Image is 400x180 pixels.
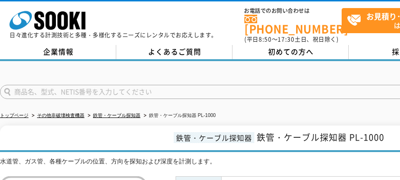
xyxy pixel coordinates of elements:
[93,113,140,118] a: 鉄管・ケーブル探知器
[9,32,217,38] p: 日々進化する計測技術と多種・多様化するニーズにレンタルでお応えします。
[244,15,342,34] a: [PHONE_NUMBER]
[37,113,84,118] a: その他非破壊検査機器
[268,46,314,57] span: 初めての方へ
[244,8,342,14] span: お電話でのお問い合わせは
[259,35,272,44] span: 8:50
[278,35,295,44] span: 17:30
[244,35,338,44] span: (平日 ～ 土日、祝日除く)
[257,131,384,144] span: 鉄管・ケーブル探知器 PL-1000
[142,111,216,121] li: 鉄管・ケーブル探知器 PL-1000
[233,45,349,59] a: 初めての方へ
[174,132,254,143] span: 鉄管・ケーブル探知器
[116,45,233,59] a: よくあるご質問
